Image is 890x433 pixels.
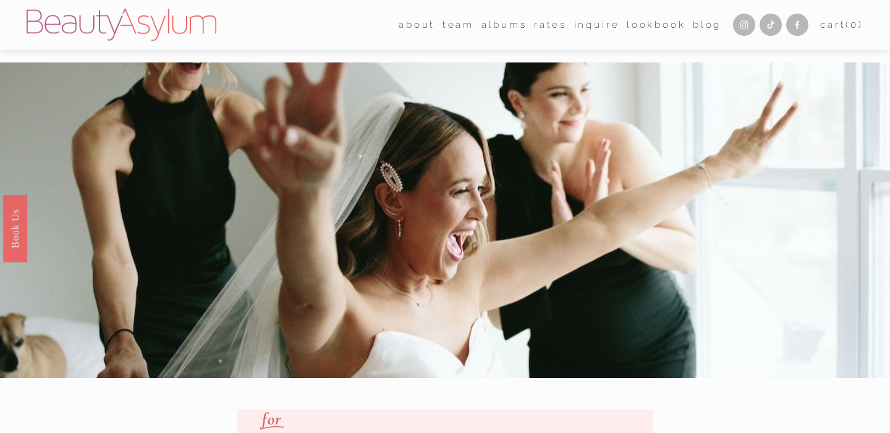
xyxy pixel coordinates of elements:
a: Book Us [3,195,27,262]
a: albums [481,15,527,35]
a: 0 items in cart [820,17,863,33]
a: Blog [693,15,721,35]
em: for [262,409,282,429]
a: TikTok [760,14,782,36]
a: folder dropdown [443,15,474,35]
a: Lookbook [627,15,686,35]
span: team [443,17,474,33]
a: folder dropdown [399,15,435,35]
a: Instagram [733,14,755,36]
img: Beauty Asylum | Bridal Hair &amp; Makeup Charlotte &amp; Atlanta [27,9,216,41]
a: Rates [534,15,567,35]
a: Inquire [574,15,620,35]
span: 0 [850,19,858,30]
a: Facebook [786,14,808,36]
span: ( ) [845,19,863,30]
span: about [399,17,435,33]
